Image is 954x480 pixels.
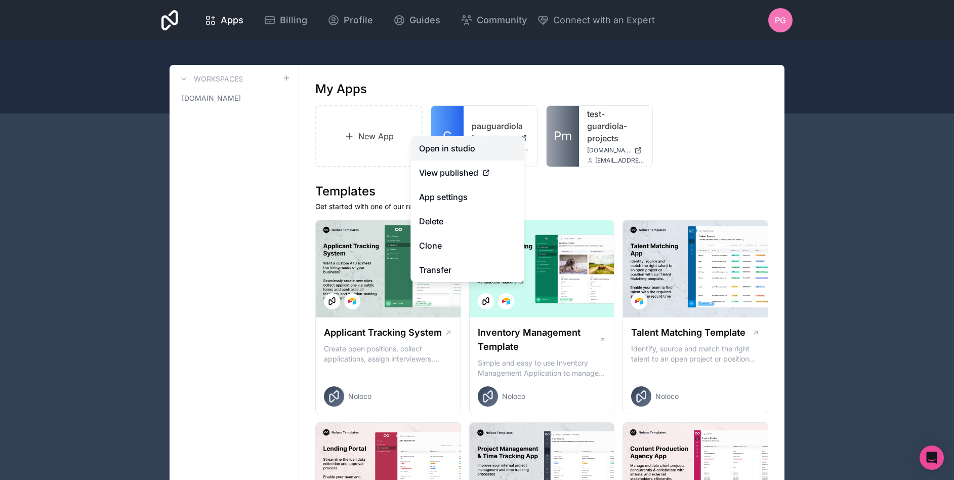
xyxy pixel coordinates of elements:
[655,391,679,402] span: Noloco
[431,106,464,167] a: G
[348,297,356,305] img: Airtable Logo
[472,134,515,142] span: [DOMAIN_NAME]
[178,73,243,85] a: Workspaces
[419,167,478,179] span: View published
[587,108,645,144] a: test-guardiola-projects
[196,9,252,31] a: Apps
[553,13,655,27] span: Connect with an Expert
[315,81,367,97] h1: My Apps
[256,9,315,31] a: Billing
[635,297,643,305] img: Airtable Logo
[315,183,768,199] h1: Templates
[411,209,524,233] button: Delete
[348,391,371,402] span: Noloco
[631,326,745,340] h1: Talent Matching Template
[587,146,645,154] a: [DOMAIN_NAME]
[478,358,606,378] p: Simple and easy to use Inventory Management Application to manage your stock, orders and Manufact...
[344,13,373,27] span: Profile
[537,13,655,27] button: Connect with an Expert
[587,146,631,154] span: [DOMAIN_NAME]
[178,89,291,107] a: [DOMAIN_NAME]
[502,297,510,305] img: Airtable Logo
[920,446,944,470] div: Open Intercom Messenger
[631,344,760,364] p: Identify, source and match the right talent to an open project or position with our Talent Matchi...
[280,13,307,27] span: Billing
[472,120,529,132] a: pauguardiola
[477,13,527,27] span: Community
[472,134,529,142] a: [DOMAIN_NAME]
[775,14,786,26] span: PG
[315,105,423,167] a: New App
[324,344,452,364] p: Create open positions, collect applications, assign interviewers, centralise candidate feedback a...
[409,13,440,27] span: Guides
[443,128,452,144] span: G
[547,106,579,167] a: Pm
[411,233,524,258] a: Clone
[411,258,524,282] a: Transfer
[221,13,243,27] span: Apps
[324,326,442,340] h1: Applicant Tracking System
[411,136,524,161] a: Open in studio
[478,326,599,354] h1: Inventory Management Template
[319,9,381,31] a: Profile
[182,93,241,103] span: [DOMAIN_NAME]
[385,9,448,31] a: Guides
[315,202,768,212] p: Get started with one of our ready-made templates
[411,185,524,209] a: App settings
[452,9,535,31] a: Community
[502,391,525,402] span: Noloco
[194,74,243,84] h3: Workspaces
[554,128,572,144] span: Pm
[595,156,645,165] span: [EMAIL_ADDRESS][DOMAIN_NAME]
[411,161,524,185] a: View published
